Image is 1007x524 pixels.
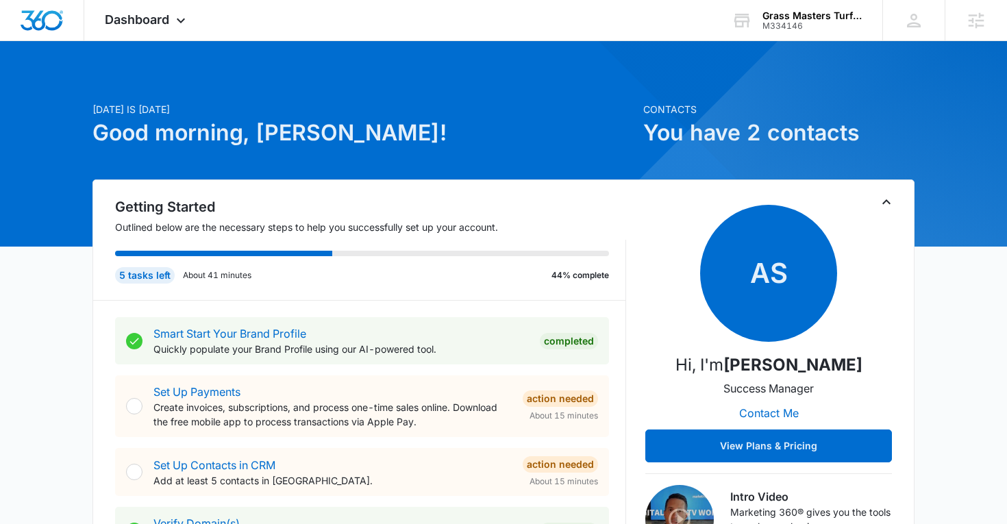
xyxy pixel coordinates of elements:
[540,333,598,349] div: Completed
[762,21,862,31] div: account id
[105,12,169,27] span: Dashboard
[645,429,892,462] button: View Plans & Pricing
[762,10,862,21] div: account name
[153,400,512,429] p: Create invoices, subscriptions, and process one-time sales online. Download the free mobile app t...
[643,102,915,116] p: Contacts
[530,475,598,488] span: About 15 minutes
[153,473,512,488] p: Add at least 5 contacts in [GEOGRAPHIC_DATA].
[92,116,635,149] h1: Good morning, [PERSON_NAME]!
[700,205,837,342] span: AS
[115,267,175,284] div: 5 tasks left
[153,458,275,472] a: Set Up Contacts in CRM
[551,269,609,282] p: 44% complete
[523,390,598,407] div: Action Needed
[115,197,626,217] h2: Getting Started
[723,380,814,397] p: Success Manager
[723,355,862,375] strong: [PERSON_NAME]
[730,488,892,505] h3: Intro Video
[675,353,862,377] p: Hi, I'm
[153,385,240,399] a: Set Up Payments
[153,342,529,356] p: Quickly populate your Brand Profile using our AI-powered tool.
[530,410,598,422] span: About 15 minutes
[878,194,895,210] button: Toggle Collapse
[643,116,915,149] h1: You have 2 contacts
[183,269,251,282] p: About 41 minutes
[92,102,635,116] p: [DATE] is [DATE]
[115,220,626,234] p: Outlined below are the necessary steps to help you successfully set up your account.
[725,397,812,429] button: Contact Me
[153,327,306,340] a: Smart Start Your Brand Profile
[523,456,598,473] div: Action Needed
